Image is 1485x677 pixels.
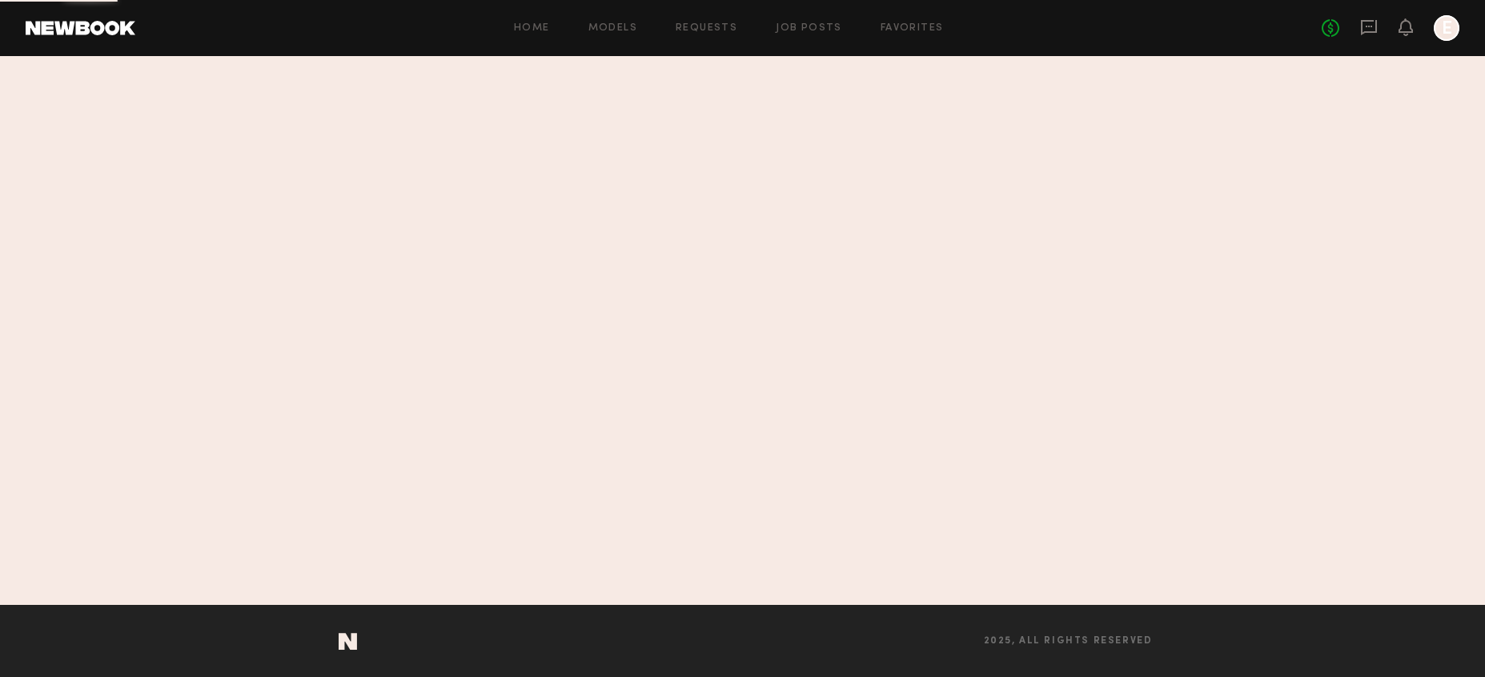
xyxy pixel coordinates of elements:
[676,23,737,34] a: Requests
[984,636,1153,647] span: 2025, all rights reserved
[1434,15,1459,41] a: E
[776,23,842,34] a: Job Posts
[881,23,944,34] a: Favorites
[514,23,550,34] a: Home
[588,23,637,34] a: Models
